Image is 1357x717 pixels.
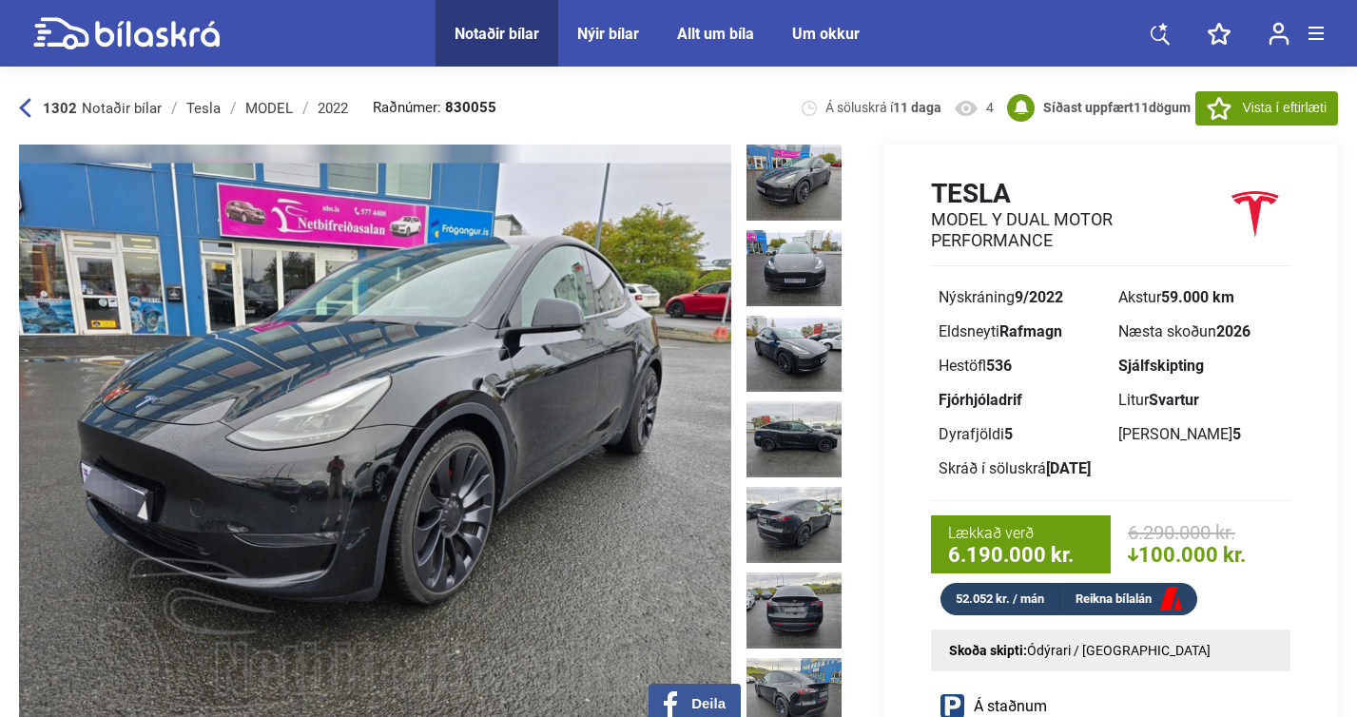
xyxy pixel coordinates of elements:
b: [DATE] [1046,459,1091,477]
img: 1758538874_4184538214103192113_30838847238559627.jpg [746,316,842,392]
img: 1758538873_8945056055676639618_30838845871153325.jpg [746,230,842,306]
img: logo Tesla MODEL Y DUAL MOTOR PERFORMANCE [1220,187,1290,242]
div: Nýskráning [939,290,1103,305]
div: Næsta skoðun [1118,324,1283,339]
img: 1758538876_7978130127107085772_30838848655682522.jpg [746,487,842,563]
b: 9/2022 [1015,288,1063,306]
b: 5 [1232,425,1241,443]
div: Eldsneyti [939,324,1103,339]
b: 2026 [1216,322,1250,340]
img: 1758538875_2956643830839463650_30838847937609935.jpg [746,401,842,477]
b: 830055 [445,101,496,115]
b: Sjálfskipting [1118,357,1204,375]
div: 52.052 kr. / mán [940,588,1060,610]
b: Fjórhjóladrif [939,391,1022,409]
div: Hestöfl [939,358,1103,374]
span: Deila [691,695,726,712]
span: Á söluskrá í [825,99,941,117]
h2: MODEL Y DUAL MOTOR PERFORMANCE [931,209,1220,251]
span: 4 [986,99,994,117]
span: 100.000 kr. [1128,543,1273,566]
div: Akstur [1118,290,1283,305]
span: Notaðir bílar [82,100,162,117]
span: 11 [1134,100,1149,115]
b: 59.000 km [1161,288,1234,306]
a: Notaðir bílar [455,25,539,43]
span: 6.190.000 kr. [948,545,1094,566]
b: 11 daga [893,100,941,115]
b: Síðast uppfært dögum [1043,100,1191,115]
h1: Tesla [931,178,1220,209]
div: 2022 [318,101,348,116]
a: Allt um bíla [677,25,754,43]
div: Dyrafjöldi [939,427,1103,442]
a: Nýir bílar [577,25,639,43]
span: Á staðnum [974,699,1047,714]
b: Rafmagn [999,322,1062,340]
b: 5 [1004,425,1013,443]
button: Vista í eftirlæti [1195,91,1338,126]
div: [PERSON_NAME] [1118,427,1283,442]
img: 1758538871_3545565534440004643_30838843784351615.jpg [746,145,842,221]
span: 6.290.000 kr. [1128,523,1273,542]
a: Reikna bílalán [1060,588,1197,611]
div: Tesla [186,101,221,116]
span: Ódýrari / [GEOGRAPHIC_DATA] [1027,643,1211,658]
a: Um okkur [792,25,860,43]
img: 1758538876_2783838823428104304_30838849510351236.jpg [746,572,842,649]
img: user-login.svg [1269,22,1289,46]
b: 1302 [43,100,77,117]
span: Raðnúmer: [373,101,496,115]
b: 536 [986,357,1012,375]
strong: Skoða skipti: [949,643,1027,658]
div: Skráð í söluskrá [939,461,1103,476]
div: Litur [1118,393,1283,408]
span: Lækkað verð [948,523,1094,545]
div: MODEL [245,101,293,116]
span: Vista í eftirlæti [1243,98,1327,118]
b: Svartur [1149,391,1199,409]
